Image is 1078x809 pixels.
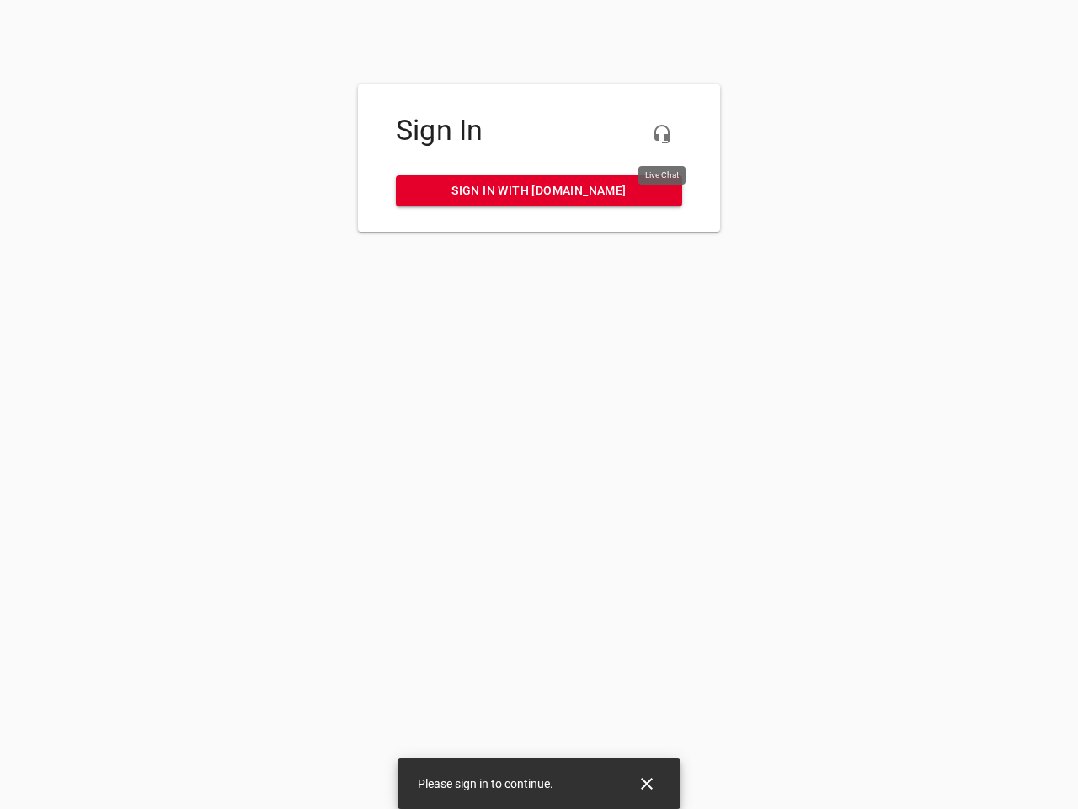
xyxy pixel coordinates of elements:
h4: Sign In [396,114,682,147]
iframe: Chat [710,190,1065,796]
a: Sign in with [DOMAIN_NAME] [396,175,682,206]
span: Please sign in to continue. [418,777,553,790]
button: Close [627,763,667,804]
span: Sign in with [DOMAIN_NAME] [409,180,669,201]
